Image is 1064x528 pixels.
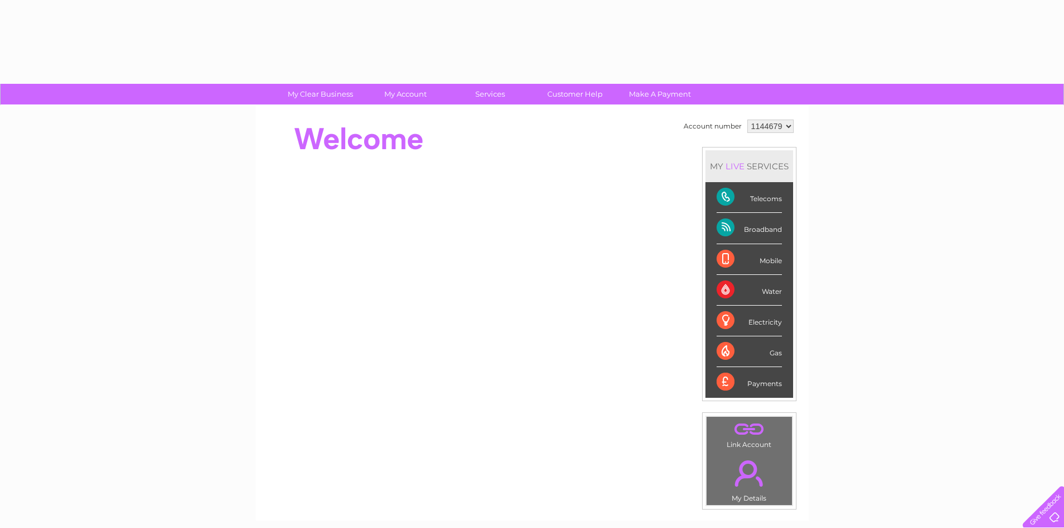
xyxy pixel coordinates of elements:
[274,84,366,104] a: My Clear Business
[529,84,621,104] a: Customer Help
[709,454,789,493] a: .
[709,420,789,439] a: .
[444,84,536,104] a: Services
[706,416,793,451] td: Link Account
[705,150,793,182] div: MY SERVICES
[717,213,782,244] div: Broadband
[723,161,747,172] div: LIVE
[717,367,782,397] div: Payments
[717,306,782,336] div: Electricity
[717,275,782,306] div: Water
[359,84,451,104] a: My Account
[706,451,793,506] td: My Details
[717,336,782,367] div: Gas
[717,182,782,213] div: Telecoms
[614,84,706,104] a: Make A Payment
[681,117,745,136] td: Account number
[717,244,782,275] div: Mobile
